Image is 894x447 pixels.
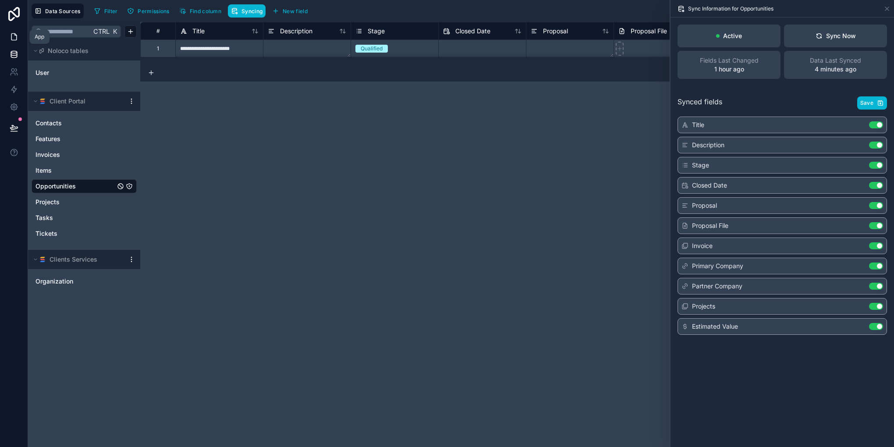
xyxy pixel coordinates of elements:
[35,166,52,175] span: Items
[228,4,266,18] button: Syncing
[32,45,131,57] button: Noloco tables
[455,27,490,35] span: Closed Date
[35,198,60,206] span: Projects
[32,4,84,18] button: Data Sources
[816,32,856,40] div: Sync Now
[35,166,115,175] a: Items
[368,27,385,35] span: Stage
[35,150,60,159] span: Invoices
[228,4,269,18] a: Syncing
[157,45,159,52] div: 1
[124,4,176,18] a: Permissions
[815,65,856,74] p: 4 minutes ago
[32,116,137,130] div: Contacts
[32,227,137,241] div: Tickets
[631,27,667,35] span: Proposal File
[124,4,172,18] button: Permissions
[35,68,106,77] a: User
[35,182,76,191] span: Opportunities
[692,221,728,230] span: Proposal File
[688,5,773,12] span: Sync Information for Opportunities
[147,28,169,34] div: #
[32,195,137,209] div: Projects
[192,27,205,35] span: Title
[280,27,312,35] span: Description
[810,56,861,65] span: Data Last Synced
[35,119,115,128] a: Contacts
[692,181,727,190] span: Closed Date
[35,182,115,191] a: Opportunities
[32,148,137,162] div: Invoices
[32,66,137,80] div: User
[35,229,57,238] span: Tickets
[692,201,717,210] span: Proposal
[35,135,115,143] a: Features
[48,46,89,55] span: Noloco tables
[723,32,742,40] p: Active
[692,241,713,250] span: Invoice
[32,95,124,107] button: SmartSuite logoClient Portal
[104,8,118,14] span: Filter
[35,277,115,286] a: Organization
[35,213,115,222] a: Tasks
[361,45,383,53] div: Qualified
[35,229,115,238] a: Tickets
[39,98,46,105] img: SmartSuite logo
[678,96,722,110] span: Synced fields
[35,198,115,206] a: Projects
[35,135,60,143] span: Features
[50,255,97,264] span: Clients Services
[50,97,85,106] span: Client Portal
[32,163,137,177] div: Items
[35,277,73,286] span: Organization
[35,119,62,128] span: Contacts
[241,8,263,14] span: Syncing
[35,33,44,40] div: App
[784,25,887,47] button: Sync Now
[112,28,118,35] span: K
[138,8,169,14] span: Permissions
[45,8,81,14] span: Data Sources
[91,4,121,18] button: Filter
[269,4,311,18] button: New field
[692,121,704,129] span: Title
[32,132,137,146] div: Features
[692,322,738,331] span: Estimated Value
[35,68,49,77] span: User
[692,262,743,270] span: Primary Company
[176,4,224,18] button: Find column
[39,256,46,263] img: SmartSuite logo
[283,8,308,14] span: New field
[543,27,568,35] span: Proposal
[32,253,124,266] button: SmartSuite logoClients Services
[32,179,137,193] div: Opportunities
[692,302,715,311] span: Projects
[857,96,887,110] button: Save
[32,211,137,225] div: Tasks
[92,26,110,37] span: Ctrl
[860,99,873,106] span: Save
[35,150,115,159] a: Invoices
[35,213,53,222] span: Tasks
[692,282,742,291] span: Partner Company
[700,56,759,65] span: Fields Last Changed
[32,274,137,288] div: Organization
[190,8,221,14] span: Find column
[692,161,709,170] span: Stage
[714,65,744,74] p: 1 hour ago
[692,141,724,149] span: Description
